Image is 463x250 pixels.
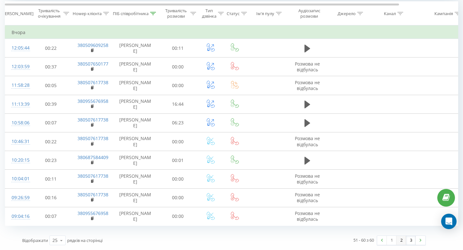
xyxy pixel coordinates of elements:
[36,8,62,19] div: Тривалість очікування
[158,188,198,207] td: 00:00
[31,132,71,151] td: 00:22
[31,170,71,188] td: 00:11
[31,151,71,170] td: 00:23
[295,173,320,185] span: Розмова не відбулась
[12,117,24,129] div: 10:58:06
[31,113,71,132] td: 00:07
[77,173,108,179] a: 380507617738
[387,236,396,245] a: 1
[113,39,158,58] td: [PERSON_NAME]
[158,132,198,151] td: 00:00
[77,135,108,141] a: 380507617738
[295,135,320,147] span: Розмова не відбулась
[113,170,158,188] td: [PERSON_NAME]
[31,39,71,58] td: 00:22
[12,98,24,111] div: 11:13:39
[158,151,198,170] td: 00:01
[202,8,216,19] div: Тип дзвінка
[77,61,108,67] a: 380507650177
[113,113,158,132] td: [PERSON_NAME]
[67,237,103,243] span: рядків на сторінці
[158,113,198,132] td: 06:23
[158,39,198,58] td: 00:11
[158,207,198,226] td: 00:00
[295,79,320,91] span: Розмова не відбулась
[158,58,198,76] td: 00:00
[338,11,356,16] div: Джерело
[12,79,24,92] div: 11:58:28
[406,236,416,245] a: 3
[113,151,158,170] td: [PERSON_NAME]
[434,11,453,16] div: Кампанія
[396,236,406,245] a: 2
[113,11,149,16] div: ПІБ співробітника
[113,132,158,151] td: [PERSON_NAME]
[163,8,189,19] div: Тривалість розмови
[77,192,108,198] a: 380507617738
[31,188,71,207] td: 00:16
[113,188,158,207] td: [PERSON_NAME]
[295,61,320,73] span: Розмова не відбулась
[31,207,71,226] td: 00:07
[12,42,24,54] div: 12:05:44
[158,170,198,188] td: 00:00
[158,95,198,113] td: 16:44
[31,76,71,95] td: 00:05
[12,154,24,166] div: 10:20:15
[113,76,158,95] td: [PERSON_NAME]
[77,98,108,104] a: 380955676958
[22,237,48,243] span: Відображати
[384,11,396,16] div: Канал
[295,210,320,222] span: Розмова не відбулась
[77,79,108,85] a: 380507617738
[294,8,325,19] div: Аудіозапис розмови
[77,42,108,48] a: 380509609258
[113,207,158,226] td: [PERSON_NAME]
[256,11,274,16] div: Ім'я пулу
[77,210,108,216] a: 380955676958
[227,11,240,16] div: Статус
[52,237,58,244] div: 25
[12,60,24,73] div: 12:03:59
[441,214,457,229] div: Open Intercom Messenger
[12,192,24,204] div: 09:26:59
[31,95,71,113] td: 00:39
[113,95,158,113] td: [PERSON_NAME]
[12,210,24,223] div: 09:04:16
[158,76,198,95] td: 00:00
[295,192,320,203] span: Розмова не відбулась
[1,11,33,16] div: [PERSON_NAME]
[77,154,108,160] a: 380687584409
[12,135,24,148] div: 10:46:31
[31,58,71,76] td: 00:37
[73,11,102,16] div: Номер клієнта
[113,58,158,76] td: [PERSON_NAME]
[12,173,24,185] div: 10:04:01
[77,117,108,123] a: 380507617738
[353,237,374,243] div: 51 - 60 з 60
